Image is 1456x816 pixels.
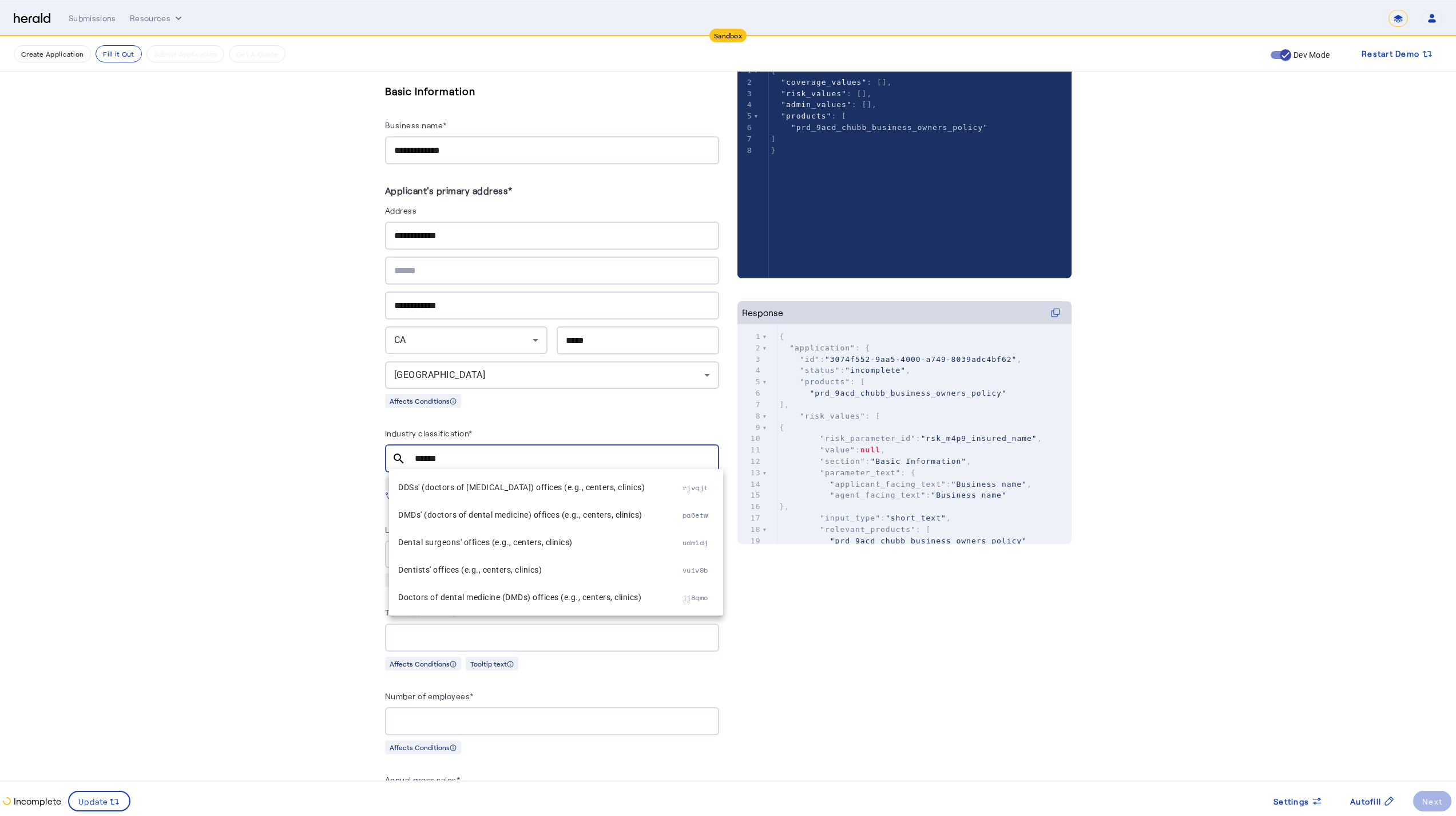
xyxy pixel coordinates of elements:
[737,77,754,88] div: 2
[820,434,916,443] span: "risk_parameter_id"
[780,377,866,386] span: : [
[780,355,1022,364] span: : ,
[1352,44,1442,64] button: Restart Demo
[931,491,1006,499] span: "Business name"
[398,563,683,577] span: Dentists' offices (e.g., centers, clinics)
[683,510,708,520] span: pa6etw
[790,344,855,352] span: "application"
[825,355,1017,364] span: "3074f552-9aa5-4000-a749-8039adc4bf62"
[385,657,461,671] div: Affects Conditions
[1291,49,1330,61] label: Dev Mode
[737,433,763,444] div: 10
[737,331,763,342] div: 1
[683,483,708,492] span: rjvqjt
[68,791,130,811] button: Update
[398,590,683,604] span: Doctors of dental medicine (DMDs) offices (e.g., centers, clinics)
[737,535,763,547] div: 19
[771,112,847,120] span: : [
[780,491,1007,499] span: :
[737,365,763,376] div: 4
[737,411,763,422] div: 8
[780,446,886,454] span: : ,
[709,29,747,42] div: Sandbox
[781,112,831,120] span: "products"
[683,538,708,547] span: udm1dj
[737,388,763,399] div: 6
[820,525,916,534] span: "relevant_products"
[737,399,763,411] div: 7
[737,301,1072,521] herald-code-block: Response
[737,354,763,365] div: 3
[683,565,708,575] span: vuiv9b
[1362,47,1419,61] span: Restart Demo
[780,525,931,534] span: : [
[385,691,474,701] label: Number of employees*
[385,525,434,534] label: Legal entity*
[385,573,461,587] div: Affects Conditions
[398,480,683,494] span: DDSs' (doctors of [MEDICAL_DATA]) offices (e.g., centers, clinics)
[737,524,763,535] div: 18
[394,369,486,380] span: [GEOGRAPHIC_DATA]
[830,537,1027,545] span: "prd_9acd_chubb_business_owners_policy"
[771,146,776,155] span: }
[820,457,865,466] span: "section"
[886,514,946,522] span: "short_text"
[385,82,719,100] h5: Basic Information
[771,89,872,98] span: : [],
[830,491,926,499] span: "agent_facing_text"
[737,99,754,111] div: 4
[737,479,763,490] div: 14
[781,100,852,109] span: "admin_values"
[737,133,754,145] div: 7
[385,608,469,617] label: Total annual revenue*
[870,457,966,466] span: "Basic Information"
[96,45,141,62] button: Fill it Out
[683,593,708,602] span: jj8qmo
[771,135,776,143] span: ]
[810,389,1006,397] span: "prd_9acd_chubb_business_owners_policy"
[771,78,892,86] span: : [],
[780,332,785,341] span: {
[737,456,763,467] div: 12
[791,123,988,132] span: "prd_9acd_chubb_business_owners_policy"
[800,377,850,386] span: "products"
[742,306,783,320] div: Response
[737,467,763,479] div: 13
[737,490,763,501] div: 15
[780,400,790,409] span: ],
[385,428,473,438] label: Industry classification*
[1350,795,1381,807] span: Autofill
[1341,791,1404,811] button: Autofill
[800,412,866,420] span: "risk_values"
[780,457,972,466] span: : ,
[78,795,109,807] span: Update
[845,366,906,375] span: "incomplete"
[800,366,840,375] span: "status"
[737,342,763,354] div: 2
[820,514,880,522] span: "input_type"
[830,480,946,488] span: "applicant_facing_text"
[780,344,871,352] span: : {
[737,422,763,433] div: 9
[737,88,754,100] div: 3
[781,89,847,98] span: "risk_values"
[385,775,461,785] label: Annual gross sales*
[860,446,880,454] span: null
[385,452,412,466] mat-icon: search
[398,508,683,522] span: DMDs' (doctors of dental medicine) offices (e.g., centers, clinics)
[398,535,683,549] span: Dental surgeons' offices (e.g., centers, clinics)
[780,434,1042,443] span: : ,
[385,120,447,130] label: Business name*
[385,394,461,408] div: Affects Conditions
[780,423,785,432] span: {
[14,13,50,24] img: Herald Logo
[780,412,881,420] span: : [
[780,480,1032,488] span: : ,
[921,434,1037,443] span: "rsk_m4p9_insured_name"
[737,111,754,122] div: 5
[146,45,224,62] button: Submit Application
[737,513,763,524] div: 17
[385,185,513,196] label: Applicant's primary address*
[229,45,285,62] button: Get A Quote
[1273,795,1309,807] span: Settings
